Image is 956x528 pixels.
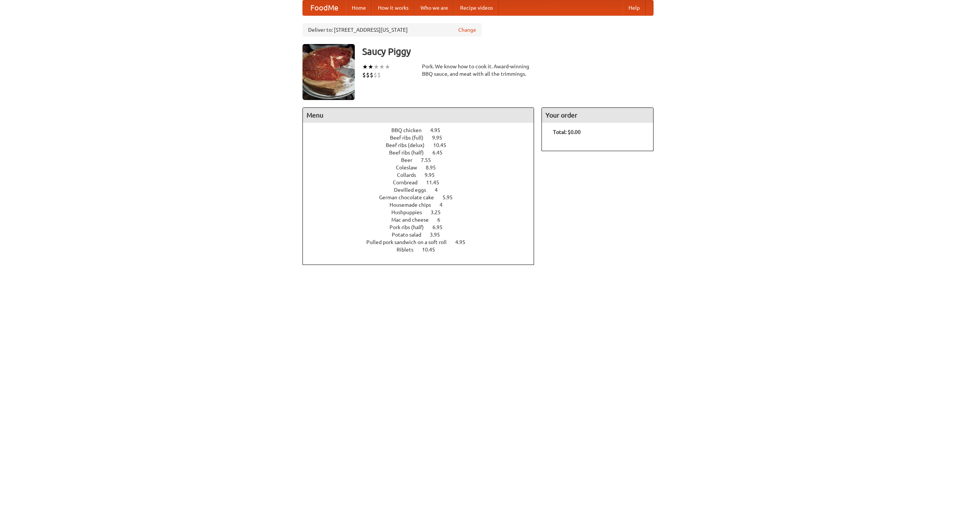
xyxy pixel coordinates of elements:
a: Cornbread 11.45 [393,179,453,185]
li: $ [366,71,370,79]
span: 6.95 [432,224,450,230]
h3: Saucy Piggy [362,44,654,59]
a: Riblets 10.45 [397,247,449,253]
li: ★ [373,63,379,71]
span: Coleslaw [396,165,425,171]
span: 4 [440,202,450,208]
span: Collards [397,172,423,178]
span: 10.45 [433,142,454,148]
span: 9.95 [432,135,450,141]
a: Beer 7.55 [401,157,445,163]
a: Hushpuppies 3.25 [391,209,454,215]
span: 4 [435,187,445,193]
span: 3.25 [431,209,448,215]
li: ★ [385,63,390,71]
li: $ [373,71,377,79]
a: Change [458,26,476,34]
span: Mac and cheese [391,217,436,223]
a: Who we are [415,0,454,15]
span: Potato salad [392,232,429,238]
img: angular.jpg [302,44,355,100]
a: Home [346,0,372,15]
a: Recipe videos [454,0,499,15]
span: Devilled eggs [394,187,434,193]
span: 4.95 [430,127,448,133]
li: $ [362,71,366,79]
a: Pork ribs (half) 6.95 [389,224,456,230]
span: 3.95 [430,232,447,238]
span: Housemade chips [389,202,438,208]
h4: Menu [303,108,534,123]
span: 7.55 [421,157,438,163]
a: Pulled pork sandwich on a soft roll 4.95 [366,239,479,245]
a: Devilled eggs 4 [394,187,451,193]
a: Potato salad 3.95 [392,232,454,238]
span: 6.45 [432,150,450,156]
a: FoodMe [303,0,346,15]
span: 4.95 [455,239,473,245]
span: Hushpuppies [391,209,429,215]
a: Beef ribs (half) 6.45 [389,150,456,156]
span: Beef ribs (half) [389,150,431,156]
span: 6 [437,217,448,223]
li: $ [377,71,381,79]
a: German chocolate cake 5.95 [379,194,466,200]
span: Beer [401,157,420,163]
h4: Your order [542,108,653,123]
li: ★ [379,63,385,71]
a: BBQ chicken 4.95 [391,127,454,133]
span: Cornbread [393,179,425,185]
div: Deliver to: [STREET_ADDRESS][US_STATE] [302,23,482,37]
span: Pulled pork sandwich on a soft roll [366,239,454,245]
b: Total: $0.00 [553,129,581,135]
span: Beef ribs (delux) [386,142,432,148]
span: BBQ chicken [391,127,429,133]
span: 11.45 [426,179,447,185]
span: 9.95 [425,172,442,178]
a: Help [623,0,646,15]
span: Riblets [397,247,421,253]
a: How it works [372,0,415,15]
span: 10.45 [422,247,443,253]
span: Pork ribs (half) [389,224,431,230]
span: 8.95 [426,165,443,171]
li: ★ [362,63,368,71]
a: Beef ribs (full) 9.95 [390,135,456,141]
span: Beef ribs (full) [390,135,431,141]
a: Housemade chips 4 [389,202,456,208]
span: German chocolate cake [379,194,441,200]
a: Beef ribs (delux) 10.45 [386,142,460,148]
li: $ [370,71,373,79]
a: Collards 9.95 [397,172,448,178]
a: Mac and cheese 6 [391,217,454,223]
a: Coleslaw 8.95 [396,165,450,171]
span: 5.95 [443,194,460,200]
li: ★ [368,63,373,71]
div: Pork. We know how to cook it. Award-winning BBQ sauce, and meat with all the trimmings. [422,63,534,78]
